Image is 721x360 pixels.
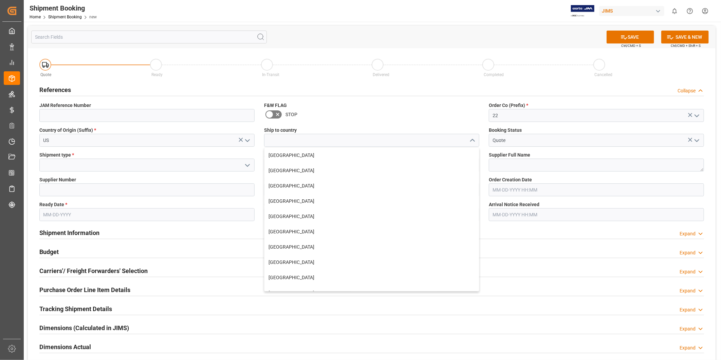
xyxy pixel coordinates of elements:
[242,135,252,146] button: open menu
[264,102,287,109] span: F&W FLAG
[39,176,76,183] span: Supplier Number
[691,135,702,146] button: open menu
[571,5,594,17] img: Exertis%20JAM%20-%20Email%20Logo.jpg_1722504956.jpg
[39,228,99,237] h2: Shipment Information
[48,15,82,19] a: Shipment Booking
[31,31,267,43] input: Search Fields
[41,72,52,77] span: Quote
[682,3,698,19] button: Help Center
[484,72,504,77] span: Completed
[489,127,522,134] span: Booking Status
[467,135,477,146] button: close menu
[621,43,641,48] span: Ctrl/CMD + S
[264,285,479,301] div: [GEOGRAPHIC_DATA]
[667,3,682,19] button: show 0 new notifications
[264,209,479,224] div: [GEOGRAPHIC_DATA]
[489,183,704,196] input: MM-DD-YYYY HH:MM
[680,287,696,294] div: Expand
[599,4,667,17] button: JIMS
[680,344,696,352] div: Expand
[30,3,97,13] div: Shipment Booking
[489,208,704,221] input: MM-DD-YYYY HH:MM
[264,148,479,163] div: [GEOGRAPHIC_DATA]
[680,249,696,256] div: Expand
[678,87,696,94] div: Collapse
[489,102,528,109] span: Order Co (Prefix)
[39,323,129,332] h2: Dimensions (Calculated in JIMS)
[39,342,91,352] h2: Dimensions Actual
[680,306,696,313] div: Expand
[680,325,696,332] div: Expand
[39,247,59,256] h2: Budget
[264,239,479,255] div: [GEOGRAPHIC_DATA]
[671,43,701,48] span: Ctrl/CMD + Shift + S
[264,163,479,178] div: [GEOGRAPHIC_DATA]
[39,151,74,159] span: Shipment type
[264,224,479,239] div: [GEOGRAPHIC_DATA]
[594,72,612,77] span: Cancelled
[39,201,67,208] span: Ready Date
[264,255,479,270] div: [GEOGRAPHIC_DATA]
[39,304,112,313] h2: Tracking Shipment Details
[242,160,252,170] button: open menu
[599,6,664,16] div: JIMS
[489,201,539,208] span: Arrival Notice Received
[661,31,709,43] button: SAVE & NEW
[691,110,702,121] button: open menu
[39,285,130,294] h2: Purchase Order Line Item Details
[285,111,297,118] span: STOP
[39,85,71,94] h2: References
[489,176,532,183] span: Order Creation Date
[30,15,41,19] a: Home
[264,270,479,285] div: [GEOGRAPHIC_DATA]
[607,31,654,43] button: SAVE
[264,194,479,209] div: [GEOGRAPHIC_DATA]
[39,208,255,221] input: MM-DD-YYYY
[489,151,530,159] span: Supplier Full Name
[39,266,148,275] h2: Carriers'/ Freight Forwarders' Selection
[39,127,96,134] span: Country of Origin (Suffix)
[373,72,389,77] span: Delivered
[262,72,279,77] span: In-Transit
[680,268,696,275] div: Expand
[264,178,479,194] div: [GEOGRAPHIC_DATA]
[39,102,91,109] span: JAM Reference Number
[264,127,297,134] span: Ship to country
[680,230,696,237] div: Expand
[151,72,163,77] span: Ready
[39,134,255,147] input: Type to search/select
